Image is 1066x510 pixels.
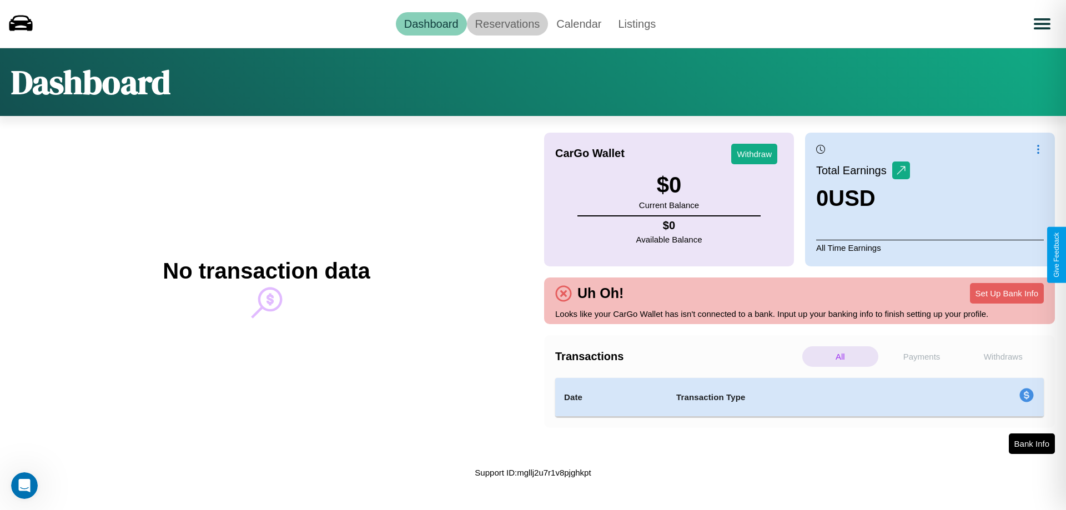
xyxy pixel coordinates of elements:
p: Available Balance [636,232,702,247]
button: Set Up Bank Info [970,283,1044,304]
p: Looks like your CarGo Wallet has isn't connected to a bank. Input up your banking info to finish ... [555,306,1044,321]
h3: $ 0 [639,173,699,198]
h4: Transactions [555,350,799,363]
p: All Time Earnings [816,240,1044,255]
h4: Date [564,391,658,404]
button: Open menu [1027,8,1058,39]
iframe: Intercom live chat [11,472,38,499]
button: Bank Info [1009,433,1055,454]
div: Give Feedback [1053,233,1060,277]
a: Calendar [548,12,610,36]
a: Reservations [467,12,549,36]
p: Payments [884,346,960,367]
p: Withdraws [965,346,1041,367]
h4: CarGo Wallet [555,147,625,160]
p: Current Balance [639,198,699,213]
h4: Uh Oh! [572,285,629,301]
h1: Dashboard [11,59,170,105]
p: Support ID: mgllj2u7r1v8pjghkpt [475,465,591,480]
a: Listings [610,12,664,36]
p: All [802,346,878,367]
h4: Transaction Type [676,391,928,404]
table: simple table [555,378,1044,417]
h4: $ 0 [636,219,702,232]
p: Total Earnings [816,160,892,180]
a: Dashboard [396,12,467,36]
button: Withdraw [731,144,777,164]
h2: No transaction data [163,259,370,284]
h3: 0 USD [816,186,910,211]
